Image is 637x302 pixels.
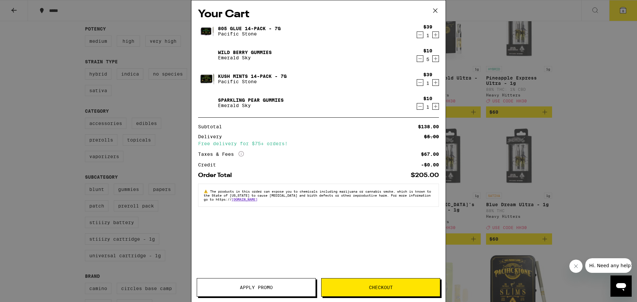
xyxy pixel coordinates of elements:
[218,74,287,79] a: Kush Mints 14-Pack - 7g
[569,260,583,273] iframe: Close message
[218,55,272,60] p: Emerald Sky
[417,31,423,38] button: Decrement
[218,31,281,36] p: Pacific Stone
[198,70,217,88] img: Kush Mints 14-Pack - 7g
[417,55,423,62] button: Decrement
[423,81,432,86] div: 1
[423,96,432,101] div: $10
[321,278,440,297] button: Checkout
[198,172,237,178] div: Order Total
[421,162,439,167] div: -$0.00
[417,103,423,110] button: Decrement
[417,79,423,86] button: Decrement
[218,103,284,108] p: Emerald Sky
[411,172,439,178] div: $205.00
[369,285,393,290] span: Checkout
[585,258,632,273] iframe: Message from company
[198,134,227,139] div: Delivery
[204,189,431,201] span: The products in this order can expose you to chemicals including marijuana or cannabis smoke, whi...
[240,285,273,290] span: Apply Promo
[432,55,439,62] button: Increment
[423,33,432,38] div: 1
[198,141,439,146] div: Free delivery for $75+ orders!
[432,103,439,110] button: Increment
[198,7,439,22] h2: Your Cart
[4,5,48,10] span: Hi. Need any help?
[218,50,272,55] a: Wild Berry Gummies
[232,197,257,201] a: [DOMAIN_NAME]
[423,24,432,30] div: $39
[423,72,432,77] div: $39
[423,57,432,62] div: 5
[423,48,432,53] div: $10
[421,152,439,156] div: $67.00
[432,79,439,86] button: Increment
[198,162,221,167] div: Credit
[198,93,217,112] img: Sparkling Pear Gummies
[610,275,632,297] iframe: Button to launch messaging window
[423,104,432,110] div: 1
[198,124,227,129] div: Subtotal
[197,278,316,297] button: Apply Promo
[432,31,439,38] button: Increment
[198,46,217,64] img: Wild Berry Gummies
[204,189,210,193] span: ⚠️
[418,124,439,129] div: $138.00
[198,151,244,157] div: Taxes & Fees
[218,26,281,31] a: 805 Glue 14-Pack - 7g
[218,79,287,84] p: Pacific Stone
[198,22,217,40] img: 805 Glue 14-Pack - 7g
[218,97,284,103] a: Sparkling Pear Gummies
[424,134,439,139] div: $5.00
